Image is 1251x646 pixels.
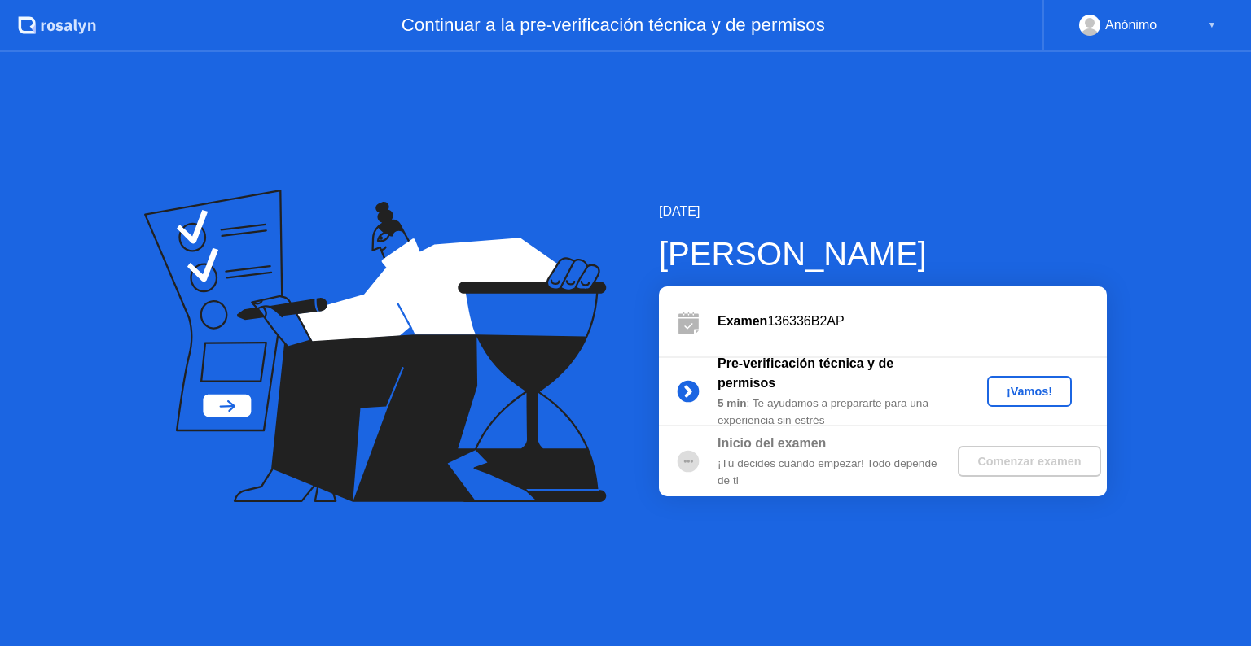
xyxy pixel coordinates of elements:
[659,202,1107,221] div: [DATE]
[1105,15,1157,36] div: Anónimo
[718,456,952,489] div: ¡Tú decides cuándo empezar! Todo depende de ti
[718,397,747,409] b: 5 min
[1208,15,1216,36] div: ▼
[994,385,1065,398] div: ¡Vamos!
[718,395,952,429] div: : Te ayudamos a prepararte para una experiencia sin estrés
[718,436,826,450] b: Inicio del examen
[718,312,1107,331] div: 136336B2AP
[718,314,767,328] b: Examen
[958,446,1100,477] button: Comenzar examen
[964,455,1094,468] div: Comenzar examen
[659,229,1107,278] div: [PERSON_NAME]
[718,356,893,390] b: Pre-verificación técnica y de permisos
[987,376,1072,407] button: ¡Vamos!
